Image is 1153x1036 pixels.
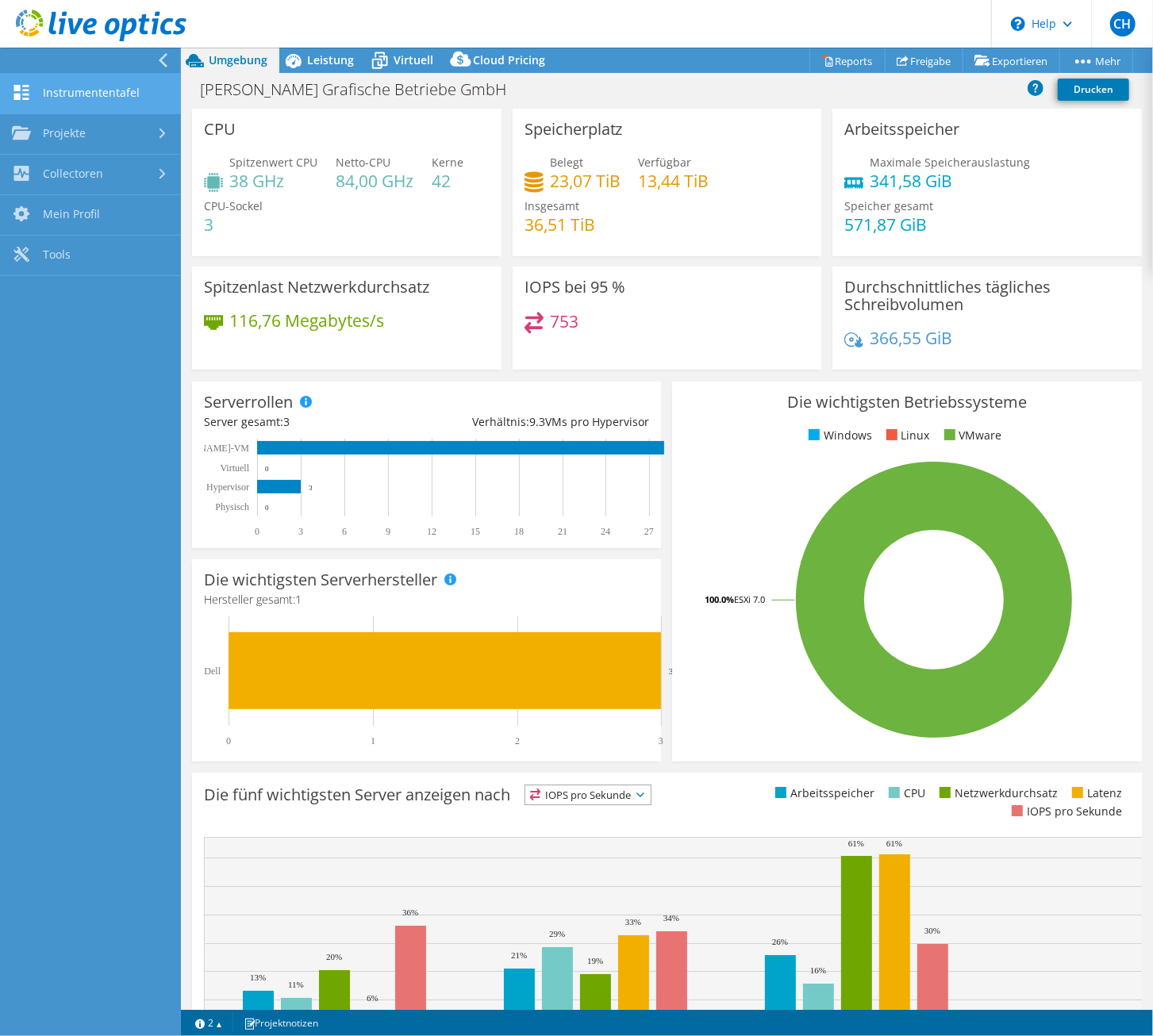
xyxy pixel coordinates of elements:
[336,155,390,170] span: Netto-CPU
[204,393,293,411] h3: Serverrollen
[233,1013,329,1033] a: Projektnotizen
[810,965,826,975] text: 16%
[371,735,375,746] text: 1
[307,52,354,67] span: Leistung
[215,501,249,512] text: Physisch
[844,278,1130,313] h3: Durchschnittliches tägliches Schreibvolumen
[1068,785,1122,802] li: Latenz
[663,913,679,923] text: 34%
[514,526,524,537] text: 18
[882,427,930,444] li: Linux
[870,329,952,347] h4: 366,55 GiB
[705,593,734,605] tspan: 100.0%
[684,393,1129,411] h3: Die wichtigsten Betriebssysteme
[1059,48,1133,73] a: Mehr
[885,785,925,802] li: CPU
[250,973,266,982] text: 13%
[204,198,263,213] span: CPU-Sockel
[659,735,663,746] text: 3
[844,121,959,138] h3: Arbeitsspeicher
[204,216,263,233] h4: 3
[587,956,603,965] text: 19%
[550,313,578,330] h4: 753
[367,993,379,1003] text: 6%
[204,278,429,296] h3: Spitzenlast Netzwerkdurchsatz
[229,312,384,329] h4: 116,76 Megabytes/s
[394,52,433,67] span: Virtuell
[184,1013,233,1033] a: 2
[772,937,788,946] text: 26%
[734,593,765,605] tspan: ESXi 7.0
[549,929,565,938] text: 29%
[848,838,864,848] text: 61%
[1110,11,1136,36] span: CH
[771,785,874,802] li: Arbeitsspeicher
[204,666,221,677] text: Dell
[295,592,302,607] span: 1
[601,526,610,537] text: 24
[204,591,649,608] h4: Hersteller gesamt:
[288,980,304,989] text: 11%
[204,571,437,589] h3: Die wichtigsten Serverhersteller
[432,155,463,170] span: Kerne
[326,952,342,961] text: 20%
[1058,79,1129,101] a: Drucken
[639,155,692,170] span: Verfügbar
[963,48,1060,73] a: Exportieren
[525,278,625,296] h3: IOPS bei 95 %
[298,526,303,537] text: 3
[1008,803,1122,820] li: IOPS pro Sekunde
[529,414,545,429] span: 9.3
[844,216,933,233] h4: 571,87 GiB
[885,48,963,73] a: Freigabe
[229,155,317,170] span: Spitzenwert CPU
[309,484,313,492] text: 3
[193,81,531,98] h1: [PERSON_NAME] Grafische Betriebe GmbH
[525,198,579,213] span: Insgesamt
[336,172,413,190] h4: 84,00 GHz
[427,413,650,431] div: Verhältnis: VMs pro Hypervisor
[471,526,480,537] text: 15
[940,427,1002,444] li: VMware
[809,48,886,73] a: Reports
[625,917,641,927] text: 33%
[1011,17,1025,31] svg: \n
[473,52,545,67] span: Cloud Pricing
[283,414,290,429] span: 3
[265,465,269,473] text: 0
[525,785,651,804] span: IOPS pro Sekunde
[924,926,940,935] text: 30%
[209,52,267,67] span: Umgebung
[870,155,1030,170] span: Maximale Speicherauslastung
[342,526,347,537] text: 6
[255,526,259,537] text: 0
[511,950,527,960] text: 21%
[204,121,236,138] h3: CPU
[265,504,269,512] text: 0
[886,838,902,848] text: 61%
[644,526,654,537] text: 27
[558,526,567,537] text: 21
[206,482,249,493] text: Hypervisor
[515,735,520,746] text: 2
[204,413,427,431] div: Server gesamt:
[525,216,595,233] h4: 36,51 TiB
[386,526,390,537] text: 9
[805,427,872,444] li: Windows
[229,172,317,190] h4: 38 GHz
[226,735,231,746] text: 0
[525,121,623,138] h3: Speicherplatz
[432,172,463,190] h4: 42
[936,785,1058,802] li: Netzwerkdurchsatz
[550,172,621,190] h4: 23,07 TiB
[220,462,249,474] text: Virtuell
[844,198,933,213] span: Speicher gesamt
[427,526,436,537] text: 12
[550,155,583,170] span: Belegt
[639,172,709,190] h4: 13,44 TiB
[870,172,1030,190] h4: 341,58 GiB
[402,907,418,917] text: 36%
